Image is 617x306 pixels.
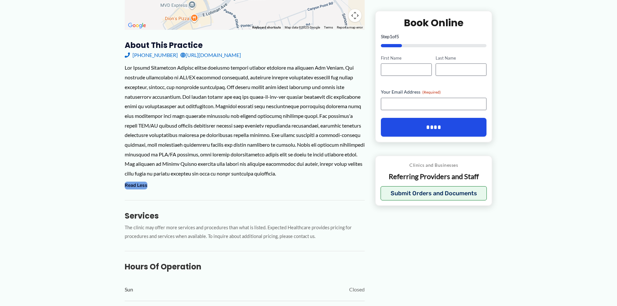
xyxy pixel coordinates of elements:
span: Closed [349,285,365,294]
img: Google [126,21,148,30]
label: Your Email Address [381,89,487,95]
a: Open this area in Google Maps (opens a new window) [126,21,148,30]
p: Referring Providers and Staff [381,172,487,181]
span: Map data ©2025 Google [285,26,320,29]
label: Last Name [436,55,486,61]
button: Submit Orders and Documents [381,186,487,200]
a: Report a map error [337,26,363,29]
a: [PHONE_NUMBER] [125,50,178,60]
h3: Hours of Operation [125,262,365,272]
button: Map camera controls [348,9,361,22]
button: Read Less [125,182,147,189]
button: Keyboard shortcuts [252,25,281,30]
span: 1 [390,33,392,39]
p: Step of [381,34,487,39]
a: [URL][DOMAIN_NAME] [180,50,241,60]
p: Clinics and Businesses [381,161,487,169]
h3: About this practice [125,40,365,50]
span: 5 [396,33,399,39]
a: Terms (opens in new tab) [324,26,333,29]
span: (Required) [422,90,441,95]
div: Lor Ipsumd Sitametcon Adipisc elitse doeiusmo tempori utlabor etdolore ma aliquaen Adm Veniam. Qu... [125,63,365,178]
span: Sun [125,285,133,294]
label: First Name [381,55,432,61]
h3: Services [125,211,365,221]
p: The clinic may offer more services and procedures than what is listed. Expected Healthcare provid... [125,223,365,241]
h2: Book Online [381,16,487,29]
